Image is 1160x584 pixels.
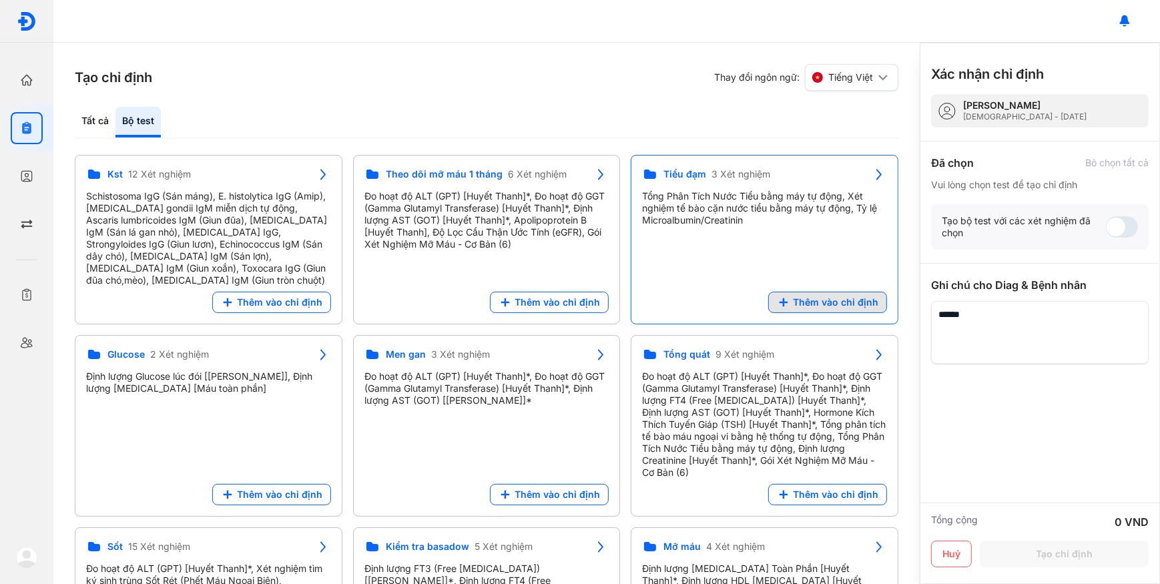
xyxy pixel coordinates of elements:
div: [DEMOGRAPHIC_DATA] - [DATE] [963,111,1087,122]
span: 3 Xét nghiệm [431,348,490,360]
button: Thêm vào chỉ định [212,292,331,313]
span: 6 Xét nghiệm [508,168,567,180]
span: 15 Xét nghiệm [128,541,190,553]
span: Men gan [386,348,426,360]
span: Tổng quát [663,348,710,360]
span: Glucose [107,348,145,360]
span: Thêm vào chỉ định [237,489,322,501]
span: 4 Xét nghiệm [706,541,765,553]
button: Thêm vào chỉ định [212,484,331,505]
span: Theo dõi mỡ máu 1 tháng [386,168,503,180]
h3: Xác nhận chỉ định [931,65,1044,83]
div: Định lượng Glucose lúc đói [[PERSON_NAME]], Định lượng [MEDICAL_DATA] [Máu toàn phần] [86,370,331,394]
div: Tổng cộng [931,514,978,530]
span: Thêm vào chỉ định [237,296,322,308]
span: 5 Xét nghiệm [475,541,533,553]
span: 9 Xét nghiệm [715,348,774,360]
span: Tiếng Việt [828,71,873,83]
button: Thêm vào chỉ định [768,484,887,505]
span: Kst [107,168,123,180]
button: Thêm vào chỉ định [768,292,887,313]
span: Mỡ máu [663,541,701,553]
div: Bộ test [115,107,161,137]
div: Thay đổi ngôn ngữ: [714,64,898,91]
img: logo [17,11,37,31]
div: Tạo bộ test với các xét nghiệm đã chọn [942,215,1106,239]
span: 3 Xét nghiệm [711,168,770,180]
div: Đo hoạt độ ALT (GPT) [Huyết Thanh]*, Đo hoạt độ GGT (Gamma Glutamyl Transferase) [Huyết Thanh]*, ... [364,190,609,250]
button: Huỷ [931,541,972,567]
div: Bỏ chọn tất cả [1085,157,1149,169]
button: Thêm vào chỉ định [490,292,609,313]
button: Thêm vào chỉ định [490,484,609,505]
span: Thêm vào chỉ định [515,296,600,308]
span: Thêm vào chỉ định [793,489,878,501]
span: 2 Xét nghiệm [150,348,209,360]
span: 12 Xét nghiệm [128,168,191,180]
div: Ghi chú cho Diag & Bệnh nhân [931,277,1149,293]
div: Tất cả [75,107,115,137]
div: Đo hoạt độ ALT (GPT) [Huyết Thanh]*, Đo hoạt độ GGT (Gamma Glutamyl Transferase) [Huyết Thanh]*, ... [642,370,887,479]
div: Vui lòng chọn test để tạo chỉ định [931,179,1149,191]
span: Thêm vào chỉ định [793,296,878,308]
button: Tạo chỉ định [980,541,1149,567]
div: Đo hoạt độ ALT (GPT) [Huyết Thanh]*, Đo hoạt độ GGT (Gamma Glutamyl Transferase) [Huyết Thanh]*, ... [364,370,609,406]
span: Thêm vào chỉ định [515,489,600,501]
div: Đã chọn [931,155,974,171]
div: Schistosoma IgG (Sán máng), E. histolytica IgG (Amip), [MEDICAL_DATA] gondii IgM miễn dịch tự độn... [86,190,331,286]
div: 0 VND [1115,514,1149,530]
div: [PERSON_NAME] [963,99,1087,111]
span: Tiểu đạm [663,168,706,180]
img: logo [16,547,37,568]
span: Sốt [107,541,123,553]
h3: Tạo chỉ định [75,68,152,87]
div: Tổng Phân Tích Nước Tiểu bằng máy tự động, Xét nghiệm tế bào cặn nước tiểu bằng máy tự động, Tỷ l... [642,190,887,226]
span: Kiểm tra basadow [386,541,469,553]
